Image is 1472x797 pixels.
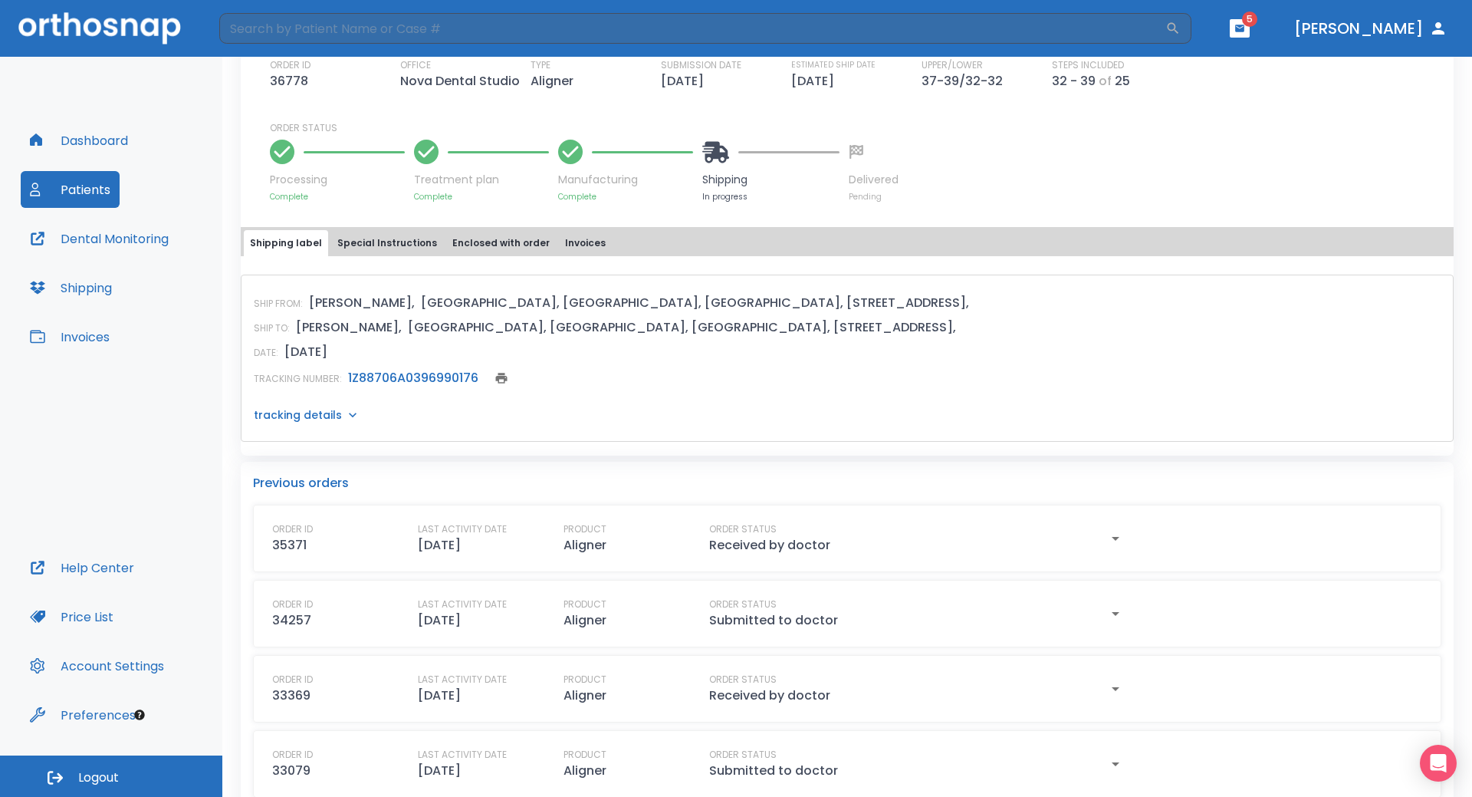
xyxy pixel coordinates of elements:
p: STEPS INCLUDED [1052,58,1124,72]
p: Received by doctor [709,536,830,555]
p: SHIP TO: [254,321,290,335]
p: Treatment plan [414,172,549,188]
button: Preferences [21,697,145,733]
button: Shipping label [244,230,328,256]
p: Previous orders [253,474,1441,492]
p: Received by doctor [709,687,830,705]
p: Aligner [563,687,606,705]
p: PRODUCT [563,673,606,687]
p: ORDER ID [272,748,313,762]
p: TYPE [531,58,550,72]
p: Aligner [563,536,606,555]
p: [DATE] [661,72,710,91]
p: [GEOGRAPHIC_DATA], [GEOGRAPHIC_DATA], [GEOGRAPHIC_DATA], [STREET_ADDRESS], [408,318,956,337]
p: [DATE] [418,687,461,705]
p: LAST ACTIVITY DATE [418,748,507,762]
p: PRODUCT [563,522,606,536]
p: TRACKING NUMBER: [254,372,342,386]
p: [PERSON_NAME], [296,318,402,337]
p: SUBMISSION DATE [661,58,741,72]
button: [PERSON_NAME] [1288,15,1454,42]
button: Patients [21,171,120,208]
span: 5 [1242,12,1257,27]
p: ORDER STATUS [709,522,777,536]
p: [DATE] [418,536,461,555]
p: Complete [270,191,405,203]
p: [GEOGRAPHIC_DATA], [GEOGRAPHIC_DATA], [GEOGRAPHIC_DATA], [STREET_ADDRESS], [421,294,969,312]
div: tabs [244,230,1451,256]
p: of [1099,72,1112,91]
button: Price List [21,598,123,635]
input: Search by Patient Name or Case # [219,13,1165,44]
img: Orthosnap [18,12,181,44]
p: 37-39/32-32 [922,72,1009,91]
p: 35371 [272,536,307,555]
div: Tooltip anchor [133,708,146,722]
p: ORDER ID [272,673,313,687]
p: Delivered [849,172,899,188]
button: Special Instructions [331,230,443,256]
p: ORDER STATUS [709,673,777,687]
p: SHIP FROM: [254,297,303,311]
p: LAST ACTIVITY DATE [418,598,507,611]
span: Logout [78,769,119,786]
p: Complete [558,191,693,203]
p: ESTIMATED SHIP DATE [791,58,876,72]
button: Dashboard [21,122,137,159]
button: Help Center [21,549,143,586]
p: ORDER ID [270,58,310,72]
p: Shipping [702,172,839,188]
p: ORDER ID [272,522,313,536]
p: DATE: [254,346,278,360]
p: PRODUCT [563,748,606,762]
p: 33369 [272,687,310,705]
p: ORDER ID [272,598,313,611]
p: Processing [270,172,405,188]
p: In progress [702,191,839,203]
button: Dental Monitoring [21,220,178,257]
p: Aligner [531,72,580,91]
p: ORDER STATUS [270,121,1443,135]
p: 25 [1115,72,1130,91]
p: ORDER STATUS [709,748,777,762]
p: ORDER STATUS [709,598,777,611]
p: Pending [849,191,899,203]
p: Submitted to doctor [709,762,838,780]
p: Nova Dental Studio [400,72,526,91]
p: [DATE] [418,611,461,630]
p: 36778 [270,72,314,91]
p: [DATE] [791,72,840,91]
a: 1Z88706A0396990176 [348,369,478,387]
p: [PERSON_NAME], [309,294,415,312]
p: Aligner [563,762,606,780]
p: UPPER/LOWER [922,58,983,72]
p: Complete [414,191,549,203]
button: Account Settings [21,647,173,684]
button: Enclosed with order [446,230,556,256]
button: Shipping [21,269,121,306]
p: 34257 [272,611,311,630]
p: tracking details [254,407,342,423]
p: LAST ACTIVITY DATE [418,522,507,536]
p: Aligner [563,611,606,630]
p: LAST ACTIVITY DATE [418,673,507,687]
p: Manufacturing [558,172,693,188]
p: Submitted to doctor [709,611,838,630]
div: Open Intercom Messenger [1420,745,1457,782]
button: Invoices [21,318,119,355]
p: PRODUCT [563,598,606,611]
p: OFFICE [400,58,431,72]
p: 32 - 39 [1052,72,1096,91]
p: [DATE] [284,343,327,361]
p: 33079 [272,762,310,780]
p: [DATE] [418,762,461,780]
